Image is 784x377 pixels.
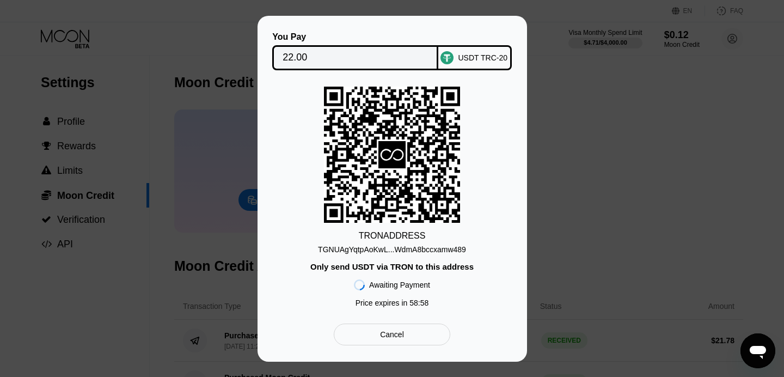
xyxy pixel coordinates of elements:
[334,324,450,345] div: Cancel
[318,245,466,254] div: TGNUAgYqtpAoKwL...WdmA8bccxamw489
[458,53,507,62] div: USDT TRC-20
[310,262,474,271] div: Only send USDT via TRON to this address
[740,333,775,368] iframe: Button to launch messaging window
[272,32,438,42] div: You Pay
[369,281,430,289] div: Awaiting Payment
[356,299,429,307] div: Price expires in
[409,299,428,307] span: 58 : 58
[318,241,466,254] div: TGNUAgYqtpAoKwL...WdmA8bccxamw489
[274,32,511,70] div: You PayUSDT TRC-20
[359,231,426,241] div: TRON ADDRESS
[380,330,404,339] div: Cancel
